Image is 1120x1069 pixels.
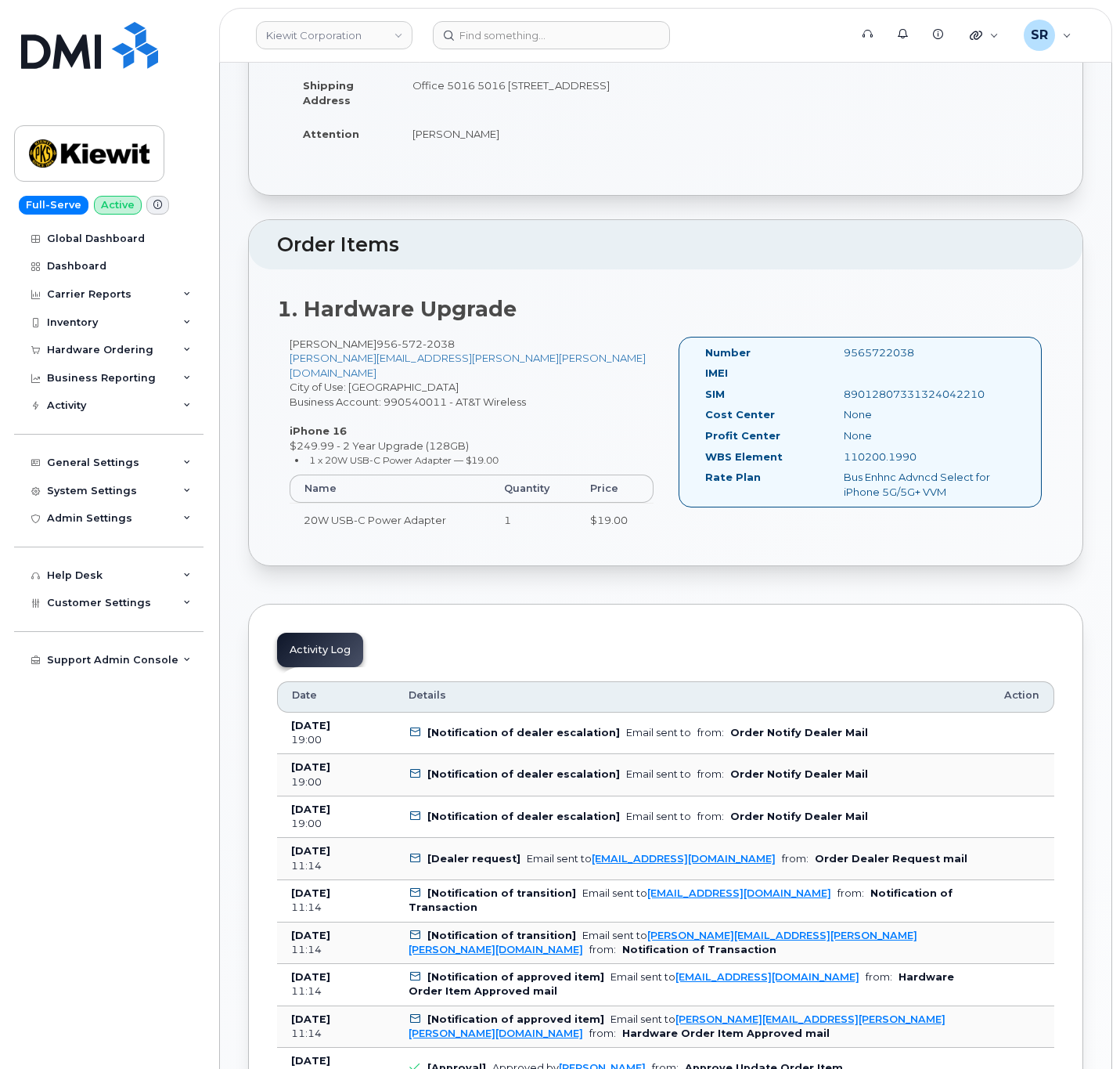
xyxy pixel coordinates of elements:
b: Order Notify Dealer Mail [730,768,868,780]
b: [DATE] [291,1013,330,1025]
b: Order Notify Dealer Mail [730,727,868,739]
b: Hardware Order Item Approved mail [622,1027,830,1039]
small: 1 x 20W USB-C Power Adapter — $19.00 [309,454,499,466]
div: Email sent to [409,930,917,955]
span: from: [697,768,724,780]
span: from: [782,853,808,865]
div: Sebastian Reissig [1013,20,1082,51]
b: [Notification of transition] [427,887,576,899]
b: [Notification of transition] [427,930,576,941]
label: Profit Center [705,428,780,443]
b: [DATE] [291,887,330,899]
a: [PERSON_NAME][EMAIL_ADDRESS][PERSON_NAME][PERSON_NAME][DOMAIN_NAME] [290,352,646,379]
span: 2038 [423,338,455,350]
td: Office 5016 5016 [STREET_ADDRESS] [398,68,654,117]
a: [PERSON_NAME][EMAIL_ADDRESS][PERSON_NAME][PERSON_NAME][DOMAIN_NAME] [409,930,917,955]
span: from: [589,944,616,955]
b: Notification of Transaction [622,944,776,955]
th: Name [290,475,490,503]
span: 956 [376,338,455,350]
div: 11:14 [291,1027,380,1041]
div: 89012807331324042210 [832,387,1027,402]
span: Date [292,688,317,702]
span: Details [409,688,446,702]
strong: Attention [303,128,359,140]
th: Action [990,681,1054,713]
b: Order Notify Dealer Mail [730,811,868,822]
div: Quicklinks [959,20,1010,51]
div: None [832,407,1027,422]
b: [DATE] [291,930,330,941]
th: Quantity [490,475,576,503]
b: [Notification of dealer escalation] [427,811,620,822]
span: from: [589,1027,616,1039]
b: [Notification of approved item] [427,971,604,983]
div: 19:00 [291,817,380,831]
span: from: [866,971,892,983]
div: 19:00 [291,775,380,789]
b: [DATE] [291,804,330,815]
div: Email sent to [582,887,831,899]
td: [PERSON_NAME] [398,117,654,151]
label: Number [705,345,751,360]
div: Email sent to [610,971,859,983]
b: [Notification of dealer escalation] [427,727,620,739]
div: Bus Enhnc Advncd Select for iPhone 5G/5G+ VVM [832,470,1027,499]
span: from: [697,727,724,739]
td: 1 [490,503,576,537]
div: 11:14 [291,859,380,873]
input: Find something... [433,21,670,49]
div: Email sent to [626,811,691,822]
a: [PERSON_NAME][EMAIL_ADDRESS][PERSON_NAME][PERSON_NAME][DOMAIN_NAME] [409,1013,945,1039]
strong: 1. Hardware Upgrade [277,296,517,322]
label: WBS Element [705,450,783,464]
div: Email sent to [409,1013,945,1039]
strong: Shipping Address [303,79,354,107]
b: [DATE] [291,720,330,731]
label: IMEI [705,366,728,381]
div: [PERSON_NAME] City of Use: [GEOGRAPHIC_DATA] Business Account: 990540011 - AT&T Wireless $249.99 ... [277,337,666,551]
label: Cost Center [705,407,775,422]
iframe: Messenger Launcher [1052,1001,1108,1057]
h2: Order Items [277,234,1054,256]
div: 19:00 [291,733,380,747]
strong: iPhone 16 [290,424,347,437]
label: SIM [705,387,725,402]
b: Order Dealer Request mail [815,853,967,865]
span: SR [1031,26,1048,45]
div: 9565722038 [832,345,1027,360]
td: 20W USB-C Power Adapter [290,503,490,537]
div: 11:14 [291,901,380,915]
a: Kiewit Corporation [256,21,412,49]
th: Price [576,475,654,503]
b: [DATE] [291,1055,330,1067]
div: None [832,428,1027,443]
div: 110200.1990 [832,450,1027,464]
b: [DATE] [291,761,330,773]
b: [DATE] [291,845,330,857]
td: $19.00 [576,503,654,537]
b: [DATE] [291,971,330,983]
div: Email sent to [626,768,691,780]
a: [EMAIL_ADDRESS][DOMAIN_NAME] [675,971,859,983]
a: [EMAIL_ADDRESS][DOMAIN_NAME] [592,853,776,865]
a: [EMAIL_ADDRESS][DOMAIN_NAME] [647,887,831,899]
b: [Notification of dealer escalation] [427,768,620,780]
div: Email sent to [626,727,691,739]
span: from: [697,811,724,822]
span: 572 [398,338,423,350]
span: from: [837,887,864,899]
div: 11:14 [291,984,380,999]
div: 11:14 [291,943,380,957]
div: Email sent to [527,853,776,865]
b: [Notification of approved item] [427,1013,604,1025]
b: [Dealer request] [427,853,520,865]
label: Rate Plan [705,470,761,485]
